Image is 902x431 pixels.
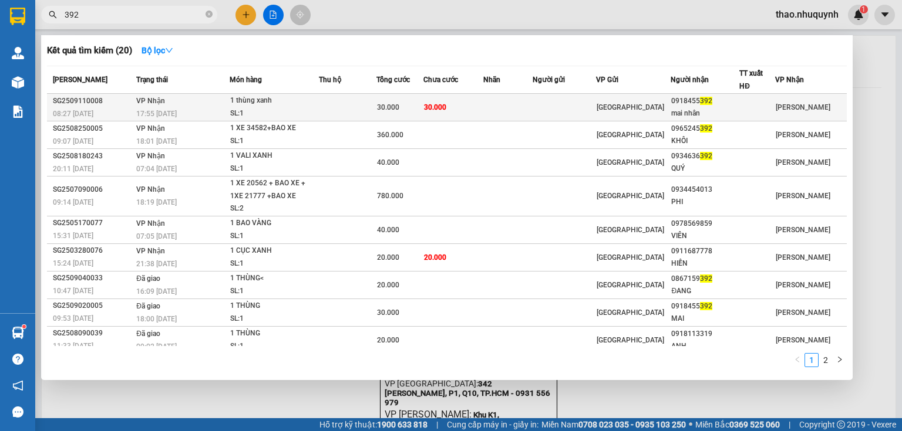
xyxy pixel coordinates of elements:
button: left [790,353,805,367]
div: HIỀN [671,257,739,270]
div: SL: 1 [230,230,318,243]
span: Người gửi [533,76,565,84]
a: 2 [819,354,832,366]
span: Món hàng [230,76,262,84]
span: [GEOGRAPHIC_DATA] [597,253,664,262]
span: message [12,406,23,418]
span: question-circle [12,354,23,365]
div: SG2509040033 [53,272,133,284]
span: [PERSON_NAME] [776,308,830,317]
div: SL: 1 [230,313,318,325]
div: 1 VALI XANH [230,150,318,162]
span: VP Nhận [136,185,165,194]
span: VP Nhận [775,76,804,84]
span: [GEOGRAPHIC_DATA] [597,226,664,234]
span: right [836,356,843,363]
span: 40.000 [377,158,399,167]
div: SG2509110008 [53,95,133,107]
div: SG2509020005 [53,300,133,312]
span: [GEOGRAPHIC_DATA] [597,131,664,139]
span: VP Nhận [136,152,165,160]
span: Trạng thái [136,76,168,84]
div: KHÔI [671,135,739,147]
div: QUÝ [671,162,739,175]
span: 17:55 [DATE] [136,110,177,118]
span: VP Nhận [136,97,165,105]
div: 1 CỤC XANH [230,245,318,257]
div: SG2507090006 [53,184,133,196]
span: notification [12,380,23,391]
span: 18:00 [DATE] [136,315,177,323]
div: 0867159 [671,273,739,285]
span: 20.000 [424,253,446,262]
div: 0918455 [671,95,739,107]
span: [PERSON_NAME] [776,192,830,200]
span: Thu hộ [319,76,341,84]
span: VP Nhận [136,247,165,255]
div: 1 THÙNG< [230,272,318,285]
span: Chưa cước [423,76,458,84]
img: logo-vxr [10,8,25,25]
div: SG2508090039 [53,327,133,340]
span: 20:11 [DATE] [53,165,93,173]
div: SL: 1 [230,340,318,353]
div: SG2505170077 [53,217,133,229]
span: 780.000 [377,192,403,200]
span: 30.000 [377,103,399,111]
button: Bộ lọcdown [132,41,183,60]
li: 2 [819,353,833,367]
div: SL: 1 [230,162,318,175]
img: warehouse-icon [12,47,24,59]
span: [PERSON_NAME] [776,103,830,111]
span: 15:24 [DATE] [53,259,93,267]
span: 20.000 [377,253,399,262]
span: 15:31 [DATE] [53,232,93,240]
li: Previous Page [790,353,805,367]
span: 09:07 [DATE] [53,137,93,145]
span: [PERSON_NAME] [776,226,830,234]
span: 08:27 [DATE] [53,110,93,118]
strong: NHƯ QUỲNH [32,5,144,27]
img: warehouse-icon [12,327,24,339]
span: left [794,356,801,363]
span: 392 [700,274,712,283]
span: 20.000 [377,336,399,344]
span: [GEOGRAPHIC_DATA] [597,336,664,344]
div: MAI [671,313,739,325]
span: 21:38 [DATE] [136,260,177,268]
span: Tổng cước [376,76,410,84]
li: Next Page [833,353,847,367]
strong: 342 [PERSON_NAME], P1, Q10, TP.HCM - 0931 556 979 [5,44,170,71]
span: 07:05 [DATE] [136,232,177,240]
div: SL: 1 [230,135,318,148]
div: 1 THÙNG [230,300,318,313]
div: ĐANG [671,285,739,297]
span: [PERSON_NAME] [776,336,830,344]
span: VP Nhận [136,124,165,133]
div: 0934636 [671,150,739,162]
div: 0934454013 [671,184,739,196]
span: 360.000 [377,131,403,139]
span: Đã giao [136,330,160,338]
span: search [49,11,57,19]
button: right [833,353,847,367]
span: [GEOGRAPHIC_DATA] [597,158,664,167]
span: 09:02 [DATE] [136,342,177,351]
span: 09:14 [DATE] [53,198,93,206]
span: [PERSON_NAME] [776,281,830,289]
span: 392 [700,124,712,133]
div: 0978569859 [671,218,739,230]
span: 10:47 [DATE] [53,287,93,295]
span: 20.000 [377,281,399,289]
span: 18:19 [DATE] [136,198,177,206]
span: 30.000 [424,103,446,111]
sup: 1 [22,325,26,328]
span: Người nhận [671,76,709,84]
div: PHI [671,196,739,208]
span: Nhãn [483,76,500,84]
div: mai nhân [671,107,739,120]
span: VP Gửi [596,76,618,84]
span: 392 [700,302,712,310]
div: SL: 1 [230,107,318,120]
div: 0911687778 [671,245,739,257]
